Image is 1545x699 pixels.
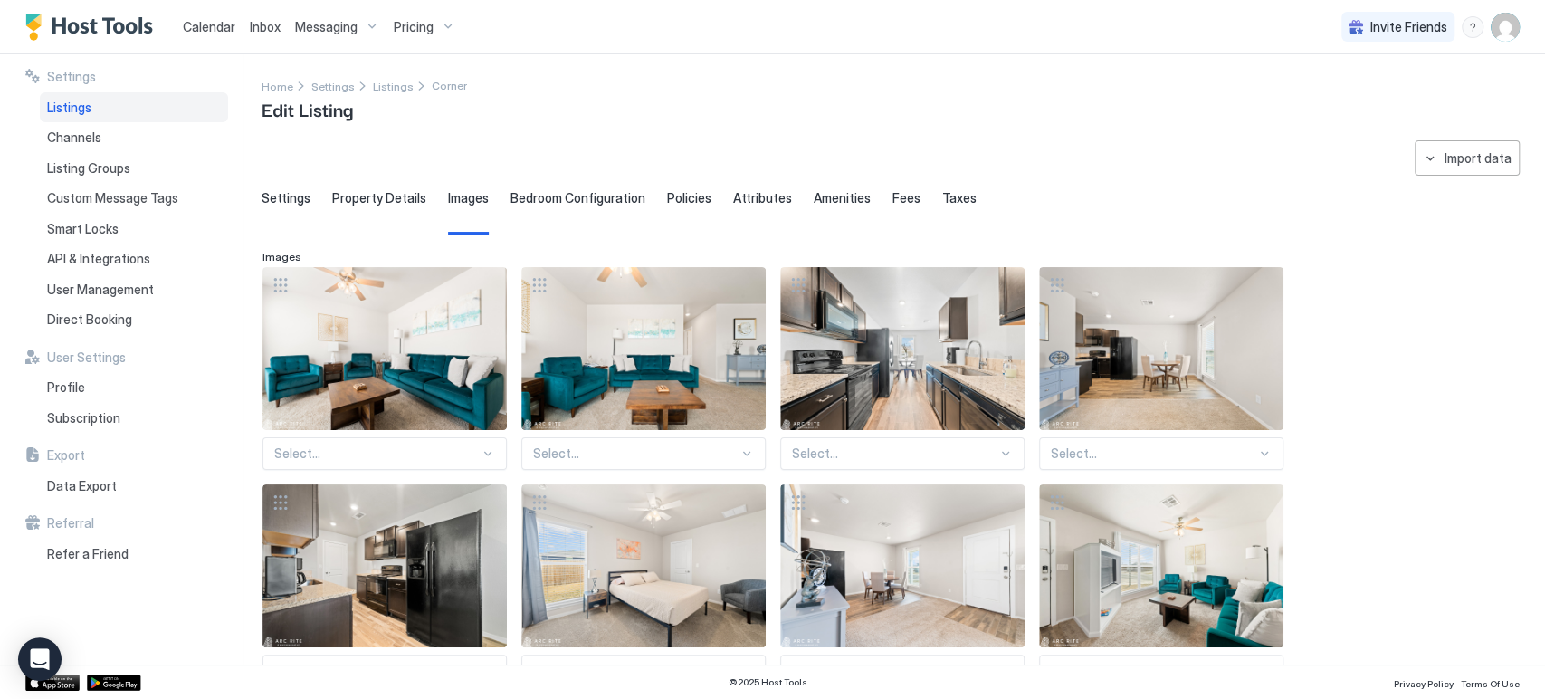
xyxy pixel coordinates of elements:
span: Images [262,250,301,263]
span: © 2025 Host Tools [729,676,807,688]
span: Bedroom Configuration [510,190,645,206]
a: Calendar [183,17,235,36]
a: Refer a Friend [40,539,228,570]
span: Data Export [47,478,117,494]
span: Policies [667,190,711,206]
div: Breadcrumb [311,76,355,95]
span: Settings [262,190,310,206]
a: Channels [40,122,228,153]
span: Settings [311,80,355,93]
span: Terms Of Use [1461,678,1520,689]
div: View image [262,267,507,430]
span: Channels [47,129,101,146]
a: Privacy Policy [1394,673,1454,692]
a: API & Integrations [40,244,228,274]
span: Settings [47,69,96,85]
span: Messaging [295,19,358,35]
span: Custom Message Tags [47,190,178,206]
a: Google Play Store [87,675,141,691]
span: Images [448,190,489,206]
span: Direct Booking [47,311,132,328]
a: Direct Booking [40,304,228,335]
span: Edit Listing [262,95,353,122]
span: Amenities [814,190,871,206]
a: Custom Message Tags [40,183,228,214]
span: Home [262,80,293,93]
div: View image [1039,267,1283,430]
a: User Management [40,274,228,305]
a: Listing Groups [40,153,228,184]
div: menu [1462,16,1483,38]
span: Invite Friends [1370,19,1447,35]
div: Import data [1445,148,1512,168]
div: View image [262,484,507,647]
span: Profile [47,379,85,396]
span: Pricing [394,19,434,35]
span: Subscription [47,410,120,426]
a: Listings [373,76,414,95]
a: Smart Locks [40,214,228,244]
span: Refer a Friend [47,546,129,562]
div: View image [780,267,1025,430]
span: Fees [892,190,920,206]
span: Listings [373,80,414,93]
span: Listings [47,100,91,116]
div: View image [1039,484,1283,647]
span: Breadcrumb [432,79,467,92]
span: User Management [47,282,154,298]
span: Calendar [183,19,235,34]
span: Privacy Policy [1394,678,1454,689]
a: Home [262,76,293,95]
div: User profile [1491,13,1520,42]
a: Inbox [250,17,281,36]
div: View image [521,267,766,430]
span: Export [47,447,85,464]
span: API & Integrations [47,251,150,267]
a: Settings [311,76,355,95]
div: View image [521,484,766,647]
a: Data Export [40,471,228,502]
a: Profile [40,372,228,403]
a: Terms Of Use [1461,673,1520,692]
a: Subscription [40,403,228,434]
a: Host Tools Logo [25,14,161,41]
div: Breadcrumb [373,76,414,95]
div: Open Intercom Messenger [18,637,62,681]
div: Breadcrumb [262,76,293,95]
span: User Settings [47,349,126,366]
span: Taxes [942,190,977,206]
a: Listings [40,92,228,123]
span: Inbox [250,19,281,34]
span: Smart Locks [47,221,119,237]
span: Referral [47,515,94,531]
button: Import data [1415,140,1520,176]
span: Listing Groups [47,160,130,177]
a: App Store [25,675,80,691]
div: View image [780,484,1025,647]
span: Property Details [332,190,426,206]
span: Attributes [733,190,792,206]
